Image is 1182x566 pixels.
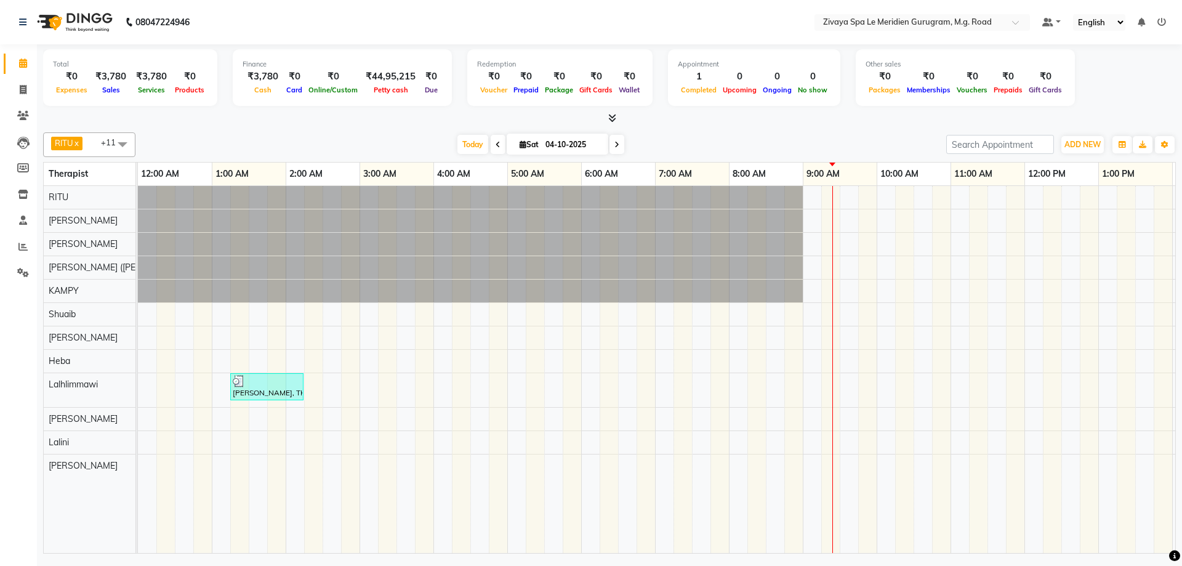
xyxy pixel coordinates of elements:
[678,59,830,70] div: Appointment
[138,165,182,183] a: 12:00 AM
[616,70,643,84] div: ₹0
[49,285,79,296] span: KAMPY
[1061,136,1104,153] button: ADD NEW
[434,165,473,183] a: 4:00 AM
[510,70,542,84] div: ₹0
[55,138,73,148] span: RITU
[477,70,510,84] div: ₹0
[730,165,769,183] a: 8:00 AM
[49,332,118,343] span: [PERSON_NAME]
[678,86,720,94] span: Completed
[951,165,995,183] a: 11:00 AM
[616,86,643,94] span: Wallet
[760,86,795,94] span: Ongoing
[31,5,116,39] img: logo
[49,262,194,273] span: [PERSON_NAME] ([PERSON_NAME])
[720,86,760,94] span: Upcoming
[135,86,168,94] span: Services
[305,70,361,84] div: ₹0
[877,165,922,183] a: 10:00 AM
[582,165,621,183] a: 6:00 AM
[90,70,131,84] div: ₹3,780
[53,59,207,70] div: Total
[720,70,760,84] div: 0
[1064,140,1101,149] span: ADD NEW
[542,135,603,154] input: 2025-10-04
[866,59,1065,70] div: Other sales
[283,70,305,84] div: ₹0
[49,460,118,471] span: [PERSON_NAME]
[212,165,252,183] a: 1:00 AM
[361,70,420,84] div: ₹44,95,215
[49,309,76,320] span: Shuaib
[172,86,207,94] span: Products
[305,86,361,94] span: Online/Custom
[477,59,643,70] div: Redemption
[231,375,302,398] div: [PERSON_NAME], TK01, 01:15 AM-02:15 AM, Javanese Pampering - 60 Mins
[477,86,510,94] span: Voucher
[49,215,118,226] span: [PERSON_NAME]
[49,192,68,203] span: RITU
[1099,165,1138,183] a: 1:00 PM
[517,140,542,149] span: Sat
[101,137,125,147] span: +11
[678,70,720,84] div: 1
[53,86,90,94] span: Expenses
[795,86,830,94] span: No show
[49,379,98,390] span: Lalhlimmawi
[73,138,79,148] a: x
[49,437,69,448] span: Lalini
[49,168,88,179] span: Therapist
[243,70,283,84] div: ₹3,780
[420,70,442,84] div: ₹0
[904,70,954,84] div: ₹0
[904,86,954,94] span: Memberships
[49,413,118,424] span: [PERSON_NAME]
[542,86,576,94] span: Package
[866,70,904,84] div: ₹0
[53,70,90,84] div: ₹0
[1026,86,1065,94] span: Gift Cards
[954,86,991,94] span: Vouchers
[283,86,305,94] span: Card
[49,238,118,249] span: [PERSON_NAME]
[371,86,411,94] span: Petty cash
[360,165,400,183] a: 3:00 AM
[286,165,326,183] a: 2:00 AM
[795,70,830,84] div: 0
[1026,70,1065,84] div: ₹0
[656,165,695,183] a: 7:00 AM
[243,59,442,70] div: Finance
[866,86,904,94] span: Packages
[1025,165,1069,183] a: 12:00 PM
[422,86,441,94] span: Due
[508,165,547,183] a: 5:00 AM
[135,5,190,39] b: 08047224946
[49,355,70,366] span: Heba
[954,70,991,84] div: ₹0
[991,70,1026,84] div: ₹0
[760,70,795,84] div: 0
[131,70,172,84] div: ₹3,780
[576,70,616,84] div: ₹0
[457,135,488,154] span: Today
[542,70,576,84] div: ₹0
[99,86,123,94] span: Sales
[991,86,1026,94] span: Prepaids
[251,86,275,94] span: Cash
[576,86,616,94] span: Gift Cards
[803,165,843,183] a: 9:00 AM
[510,86,542,94] span: Prepaid
[172,70,207,84] div: ₹0
[946,135,1054,154] input: Search Appointment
